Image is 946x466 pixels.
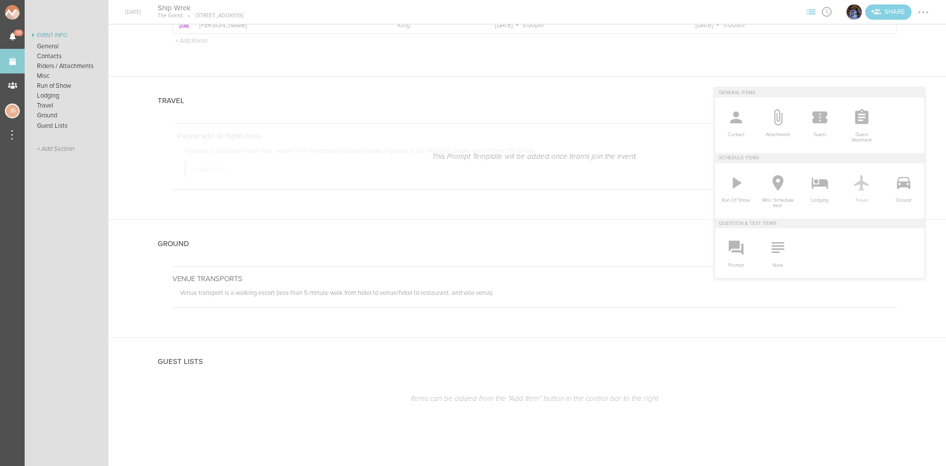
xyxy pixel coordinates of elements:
a: Guest Lists [25,121,108,131]
span: Attachment [762,127,794,138]
span: Guest [804,127,836,138]
a: Ground [25,110,108,120]
span: Guest Allotment [845,127,878,143]
h4: Travel [158,97,184,105]
a: Lodging [799,163,841,213]
a: Ground [882,163,924,213]
div: Jessica Smith [5,104,20,118]
span: Travel [845,193,878,203]
span: [DATE] [495,21,512,29]
h4: Ship Wrek [158,3,243,13]
span: Lodging [804,193,836,203]
span: Misc Schedule Item [762,193,794,209]
h4: Guest Lists [158,358,203,366]
span: Ground [887,193,919,203]
span: Prompt [720,258,752,268]
img: The Grand [846,4,862,20]
span: 15 [14,30,23,36]
a: Misc Schedule Item [757,163,799,218]
p: King [398,21,473,29]
li: Prompt [715,228,757,278]
p: Venue transport is a walking escort (less than 5-minute walk from hotel to venue/hotel to restaur... [180,289,897,300]
li: Guest [799,98,841,147]
span: View Itinerary [819,8,835,14]
div: Share [865,4,912,20]
p: [PERSON_NAME] [200,22,376,30]
a: Travel [25,101,108,110]
h6: General Items [715,88,924,98]
span: Run Of Show [720,193,752,203]
p: Items can be added from the "Add Item" button in the control bar to the right [172,394,897,403]
a: General [25,41,108,51]
p: VENUE TRANSPORTS [172,274,897,283]
li: Run Of Show [715,163,757,213]
a: + Add Room [175,37,207,43]
a: Misc [25,71,108,81]
h6: Question & Text Items [715,218,924,228]
h4: Ground [158,240,189,248]
p: + Add Room [175,37,207,45]
span: 11:00am [723,21,744,29]
a: Invite teams to the Event [865,4,912,20]
li: Attachment [757,98,799,147]
h6: Schedule Items [715,153,924,163]
li: Guest Allotment [841,98,882,153]
li: Contact [715,98,757,147]
span: View Sections [803,8,819,14]
a: Event Info [25,30,108,41]
a: Riders / Attachments [25,61,108,71]
a: Travel [841,163,882,213]
img: NOMAD [5,5,61,20]
span: [DATE] [696,21,713,29]
a: Contacts [25,51,108,61]
div: The Grand [845,3,863,21]
span: 3:00pm [522,21,543,29]
a: Lodging [25,91,108,101]
p: [STREET_ADDRESS] [182,12,243,19]
span: Contact [720,127,752,138]
span: + Add Section [37,145,74,153]
p: The Grand [158,12,182,19]
a: Run of Show [25,81,108,91]
span: Note [762,258,794,268]
a: Note [757,228,799,278]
